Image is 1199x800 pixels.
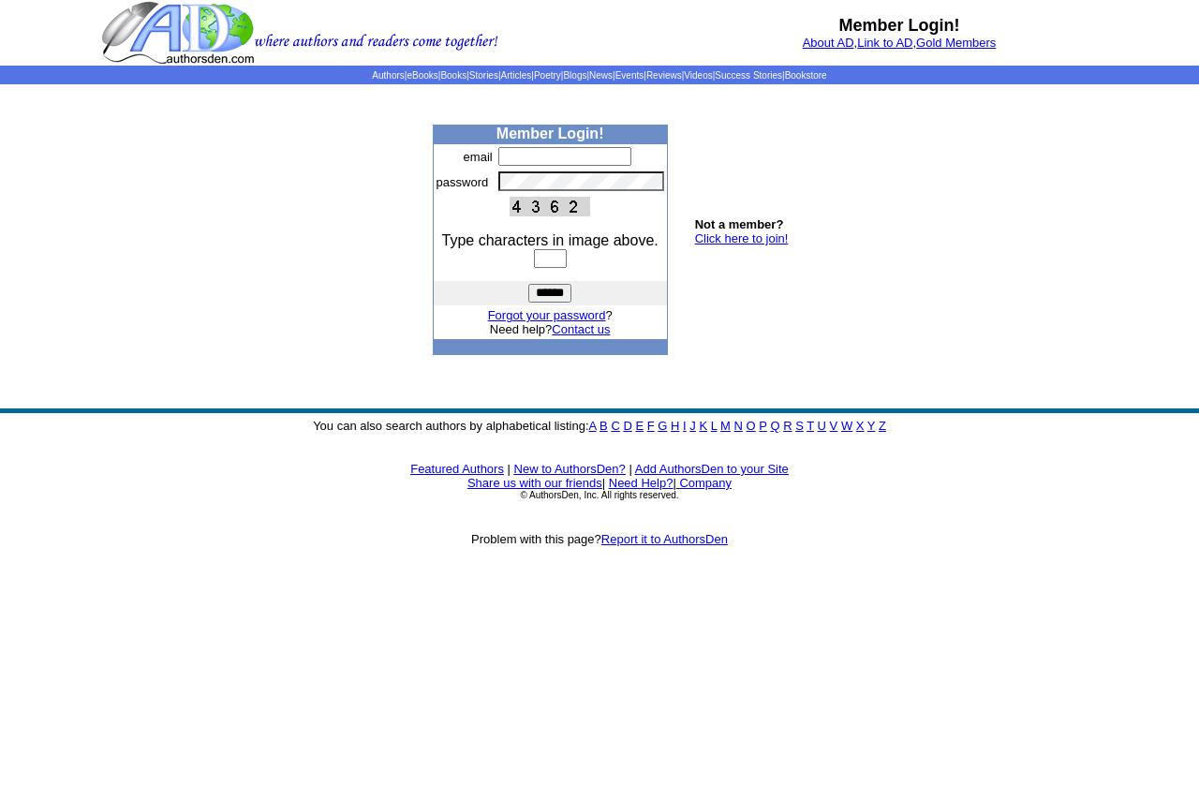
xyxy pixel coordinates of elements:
[514,462,626,476] a: New to AuthorsDen?
[615,70,644,81] a: Events
[711,419,718,433] a: L
[508,462,511,476] font: |
[841,419,852,433] a: W
[467,476,602,490] a: Share us with our friends
[599,419,608,433] a: B
[830,419,838,433] a: V
[589,419,597,433] a: A
[803,36,854,50] a: About AD
[747,419,756,433] a: O
[442,232,659,248] font: Type characters in image above.
[770,419,779,433] a: Q
[671,419,679,433] a: H
[589,70,613,81] a: News
[839,16,960,35] b: Member Login!
[695,231,789,245] a: Click here to join!
[879,419,886,433] a: Z
[611,419,619,433] a: C
[372,70,826,81] span: | | | | | | | | | | | |
[609,476,674,490] a: Need Help?
[695,217,784,231] b: Not a member?
[720,419,731,433] a: M
[410,462,504,476] a: Featured Authors
[407,70,437,81] a: eBooks
[689,419,696,433] a: J
[469,70,498,81] a: Stories
[684,70,712,81] a: Videos
[734,419,743,433] a: N
[501,70,532,81] a: Articles
[715,70,782,81] a: Success Stories
[490,322,611,336] font: Need help?
[646,70,682,81] a: Reviews
[916,36,996,50] a: Gold Members
[601,532,728,546] a: Report it to AuthorsDen
[807,419,814,433] a: T
[496,126,604,141] b: Member Login!
[563,70,586,81] a: Blogs
[803,36,997,50] font: , ,
[552,322,610,336] a: Contact us
[440,70,466,81] a: Books
[635,462,789,476] a: Add AuthorsDen to your Site
[867,419,875,433] a: Y
[471,532,728,546] font: Problem with this page?
[437,175,489,189] font: password
[464,150,493,164] font: email
[510,197,590,216] img: This Is CAPTCHA Image
[818,419,826,433] a: U
[647,419,655,433] a: F
[673,476,732,490] font: |
[534,70,561,81] a: Poetry
[679,476,732,490] a: Company
[759,419,766,433] a: P
[313,419,886,433] font: You can also search authors by alphabetical listing:
[699,419,707,433] a: K
[488,308,606,322] a: Forgot your password
[635,419,644,433] a: E
[683,419,687,433] a: I
[602,476,605,490] font: |
[795,419,804,433] a: S
[372,70,404,81] a: Authors
[623,419,631,433] a: D
[520,490,678,500] font: © AuthorsDen, Inc. All rights reserved.
[857,36,912,50] a: Link to AD
[856,419,865,433] a: X
[783,419,792,433] a: R
[488,308,613,322] font: ?
[629,462,631,476] font: |
[658,419,667,433] a: G
[785,70,827,81] a: Bookstore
